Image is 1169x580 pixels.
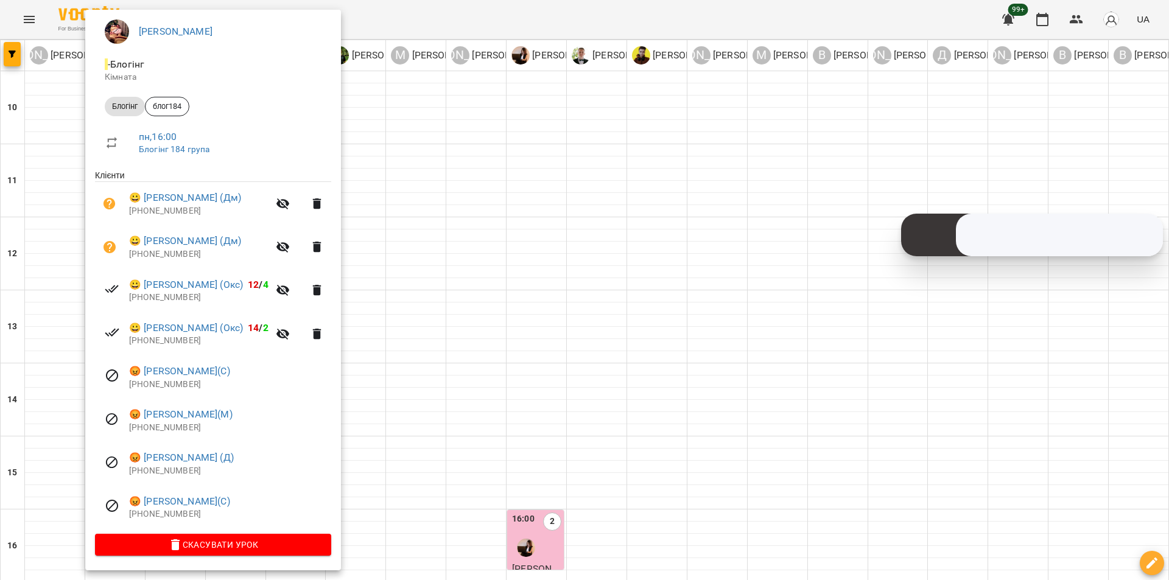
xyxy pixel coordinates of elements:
button: Візит ще не сплачено. Додати оплату? [95,232,124,262]
svg: Візит скасовано [105,368,119,383]
span: Скасувати Урок [105,537,321,552]
b: / [248,279,269,290]
a: 😡 [PERSON_NAME] (Д) [129,450,234,465]
a: пн , 16:00 [139,131,177,142]
svg: Візит скасовано [105,455,119,470]
a: [PERSON_NAME] [139,26,212,37]
button: Візит ще не сплачено. Додати оплату? [95,189,124,218]
span: - Блогінг [105,58,147,70]
svg: Візит скасовано [105,412,119,427]
p: [PHONE_NUMBER] [129,205,269,217]
span: 4 [263,279,269,290]
a: Блогінг 184 група [139,144,210,154]
a: 😀 [PERSON_NAME] (Дм) [129,190,241,205]
p: Кімната [105,71,321,83]
p: [PHONE_NUMBER] [129,465,331,477]
span: 2 [263,322,269,334]
ul: Клієнти [95,169,331,534]
p: [PHONE_NUMBER] [129,422,331,434]
p: [PHONE_NUMBER] [129,379,331,391]
svg: Візит сплачено [105,282,119,296]
button: Скасувати Урок [95,534,331,556]
a: 😀 [PERSON_NAME] (Дм) [129,234,241,248]
b: / [248,322,269,334]
span: 12 [248,279,259,290]
span: Блогінг [105,101,145,112]
div: блог184 [145,97,189,116]
p: [PHONE_NUMBER] [129,335,269,347]
span: блог184 [146,101,189,112]
p: [PHONE_NUMBER] [129,248,269,260]
span: 14 [248,322,259,334]
a: 😡 [PERSON_NAME](С) [129,494,230,509]
svg: Візит скасовано [105,498,119,513]
img: 2a048b25d2e557de8b1a299ceab23d88.jpg [105,19,129,44]
a: 😡 [PERSON_NAME](М) [129,407,233,422]
p: [PHONE_NUMBER] [129,292,269,304]
p: [PHONE_NUMBER] [129,508,331,520]
a: 😀 [PERSON_NAME] (Окс) [129,278,243,292]
a: 😀 [PERSON_NAME] (Окс) [129,321,243,335]
svg: Візит сплачено [105,325,119,340]
a: 😡 [PERSON_NAME](С) [129,364,230,379]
